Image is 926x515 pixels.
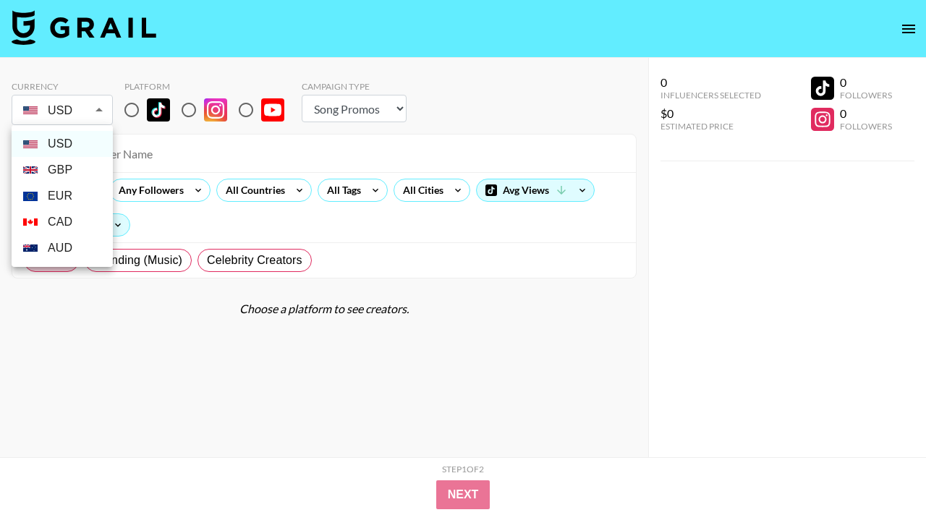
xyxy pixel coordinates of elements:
iframe: Drift Widget Chat Controller [854,443,909,498]
li: EUR [12,183,113,209]
li: USD [12,131,113,157]
li: GBP [12,157,113,183]
li: CAD [12,209,113,235]
li: AUD [12,235,113,261]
